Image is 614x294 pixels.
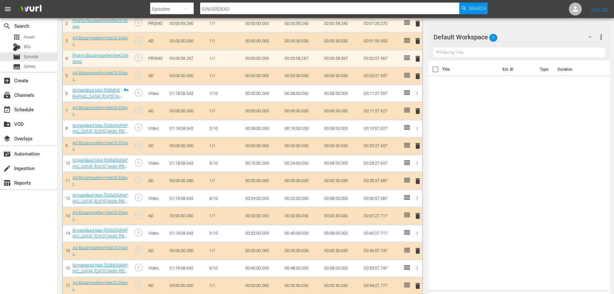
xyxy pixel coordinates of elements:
span: Series [13,63,21,71]
td: 00:00:30.030 [322,102,361,120]
button: delete [414,19,422,28]
td: 00:00:30.030 [167,67,207,85]
span: delete [414,72,422,80]
td: 00:19:57.627 [361,120,401,137]
td: 00:24:00.000 [243,190,282,207]
span: play_circle_outline [134,245,143,255]
span: delete [414,107,422,115]
span: play_circle_outline [134,70,143,80]
td: 00:00:30.030 [167,207,207,225]
td: 00:08:00.000 [322,155,361,172]
div: Default Workspace [434,28,598,46]
td: 00:32:00.000 [243,225,282,242]
td: 00:00:30.030 [282,67,322,85]
td: 1/1 [207,137,242,155]
button: Search [459,3,488,14]
td: AD [146,137,167,155]
td: 00:00:00.000 [243,242,282,259]
a: Gingerdead Man [DEMOGRAPHIC_DATA]: [DATE] Night [PERSON_NAME] (6/10) [73,263,128,279]
td: 00:11:27.597 [361,85,401,102]
span: play_circle_outline [134,175,143,185]
td: 00:28:57.687 [361,172,401,190]
td: 8 [63,120,70,137]
td: 00:36:57.687 [361,190,401,207]
td: 00:08:00.000 [243,120,282,137]
span: play_circle_outline [134,123,143,132]
td: 3 [63,32,70,50]
a: Gingerdead Man [DEMOGRAPHIC_DATA]: [DATE] Night [PERSON_NAME] (1/10) [73,88,122,105]
td: 00:24:00.000 [282,155,322,172]
a: Ad Bizzarrosettembre23 30sec [73,140,128,151]
td: 1/1 [207,207,242,225]
td: 1/1 [207,242,242,259]
td: 00:01:59.300 [361,32,401,50]
td: 00:28:27.657 [361,155,401,172]
td: 00:00:00.000 [243,67,282,85]
span: Series [24,63,35,70]
span: Channels [3,91,11,99]
td: 00:32:00.000 [282,190,322,207]
button: delete [414,281,422,290]
span: 0 [489,31,497,45]
span: delete [414,177,422,185]
td: 10 [63,155,70,172]
td: 00:20:27.657 [361,137,401,155]
td: AD [146,207,167,225]
a: Ad Bizzarrosettembre23 30sec [73,175,128,186]
td: 1/10 [207,85,242,102]
td: 1/1 [207,67,242,85]
span: play_circle_outline [134,263,143,272]
td: 00:00:30.030 [282,242,322,259]
td: 00:01:29.270 [361,15,401,32]
td: 00:00:30.030 [322,32,361,50]
span: delete [414,37,422,45]
a: Gingerdead Man [DEMOGRAPHIC_DATA]: [DATE] Night [PERSON_NAME] (2/10) [73,123,128,140]
td: 00:00:30.030 [322,242,361,259]
span: play_circle_outline [134,35,143,45]
td: 00:40:00.000 [282,225,322,242]
span: Episode [13,53,21,61]
td: 01:18:08.642 [167,259,207,277]
td: 5/10 [207,225,242,242]
th: Type [536,60,554,78]
span: Reports [3,179,11,187]
span: play_circle_outline [134,158,143,167]
td: 00:00:00.000 [243,172,282,190]
span: Ingestion [3,165,11,172]
span: delete [414,247,422,255]
a: Ad Bizzarrosettembre23 30sec [73,35,128,46]
td: 00:53:57.747 [361,259,401,277]
img: ans4CAIJ8jUAAAAAAAAAAAAAAAAAAAAAAAAgQb4GAAAAAAAAAAAAAAAAAAAAAAAAJMjXAAAAAAAAAAAAAAAAAAAAAAAAgAT5G... [15,2,46,17]
button: delete [414,54,422,63]
a: Sign Out [591,6,608,12]
span: Automation [3,150,11,158]
button: delete [414,141,422,151]
a: Ad Bizzarrosettembre23 30sec [73,280,128,291]
td: 1/1 [207,172,242,190]
td: 1/1 [207,50,242,67]
td: 00:00:30.030 [167,32,207,50]
td: Video [146,190,167,207]
td: 00:08:00.000 [322,190,361,207]
td: 1/1 [207,32,242,50]
td: 13 [63,207,70,225]
td: AD [146,67,167,85]
th: Duration [554,60,592,78]
td: 00:48:00.000 [282,259,322,277]
td: 16 [63,259,70,277]
td: 00:00:00.000 [243,50,282,67]
button: more_vert [597,29,605,45]
td: 00:00:30.030 [282,137,322,155]
span: Overlays [3,135,11,143]
td: 00:00:30.030 [322,207,361,225]
td: 00:00:30.030 [167,172,207,190]
td: 01:18:08.642 [167,155,207,172]
td: 00:00:58.267 [322,50,361,67]
td: 1/1 [207,102,242,120]
td: 2/10 [207,120,242,137]
td: 00:08:00.000 [282,85,322,102]
span: Asset [24,34,34,40]
button: delete [414,176,422,186]
td: 00:00:00.000 [243,207,282,225]
span: delete [414,55,422,63]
